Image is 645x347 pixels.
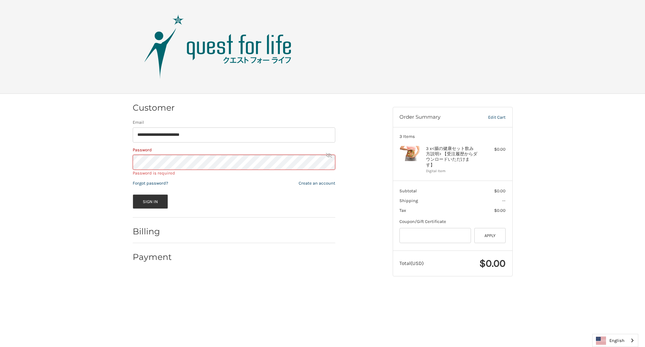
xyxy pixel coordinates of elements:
[399,260,424,266] span: Total (USD)
[133,147,335,153] label: Password
[502,198,506,203] span: --
[133,194,168,209] button: Sign In
[592,334,638,347] aside: Language selected: English
[399,208,406,213] span: Tax
[133,226,172,237] h2: Billing
[399,228,471,243] input: Gift Certificate or Coupon Code
[133,170,335,176] label: Password is required
[479,146,506,153] div: $0.00
[399,114,474,121] h3: Order Summary
[133,181,168,186] a: Forgot password?
[426,168,477,174] li: Digital Item
[133,103,175,113] h2: Customer
[474,228,506,243] button: Apply
[134,13,302,80] img: Quest Group
[399,218,506,225] div: Coupon/Gift Certificate
[399,134,506,139] h3: 3 Items
[399,188,417,193] span: Subtotal
[299,181,335,186] a: Create an account
[479,257,506,269] span: $0.00
[593,334,638,347] a: English
[474,114,506,121] a: Edit Cart
[494,208,506,213] span: $0.00
[426,146,477,168] h4: 3 x <腸の健康セット飲み方説明> 【受注履歴からダウンロードいただけます】
[494,188,506,193] span: $0.00
[592,334,638,347] div: Language
[133,119,335,126] label: Email
[133,252,172,262] h2: Payment
[399,198,418,203] span: Shipping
